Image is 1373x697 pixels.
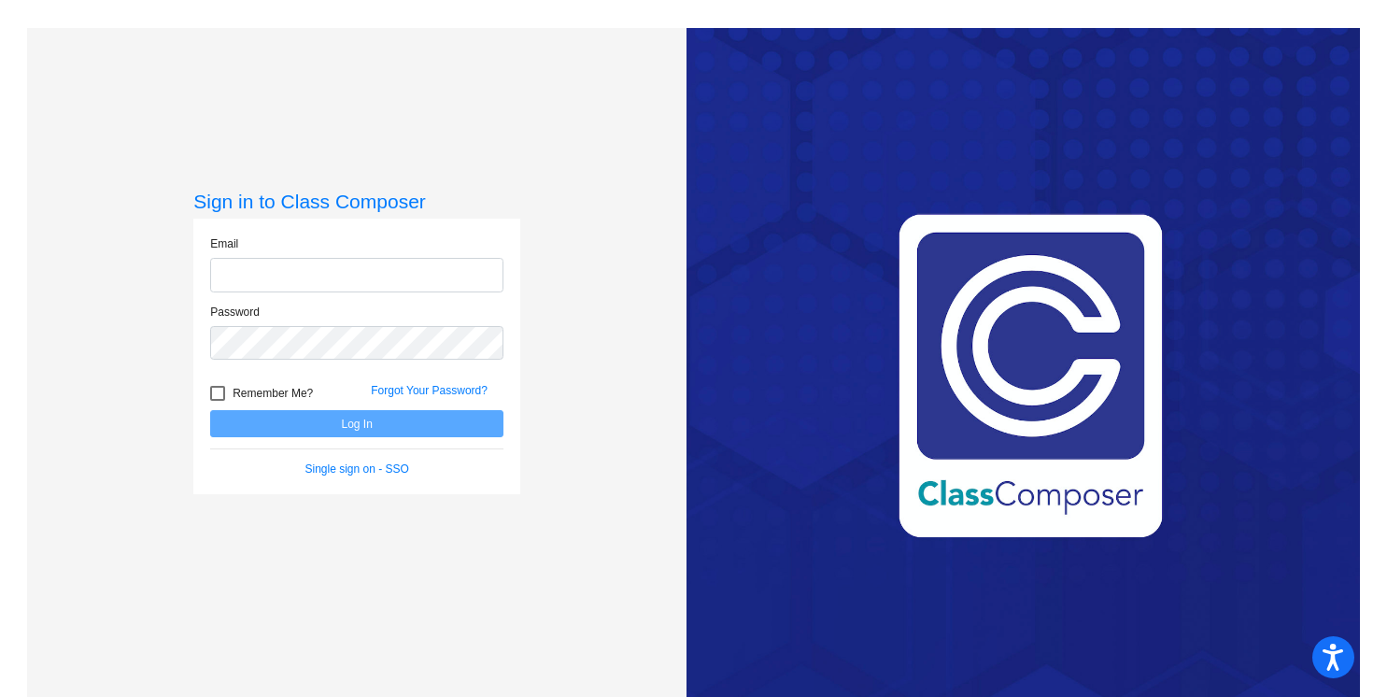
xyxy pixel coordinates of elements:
[210,235,238,252] label: Email
[371,384,488,397] a: Forgot Your Password?
[210,304,260,320] label: Password
[210,410,503,437] button: Log In
[305,462,409,476] a: Single sign on - SSO
[193,190,520,213] h3: Sign in to Class Composer
[233,382,313,405] span: Remember Me?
